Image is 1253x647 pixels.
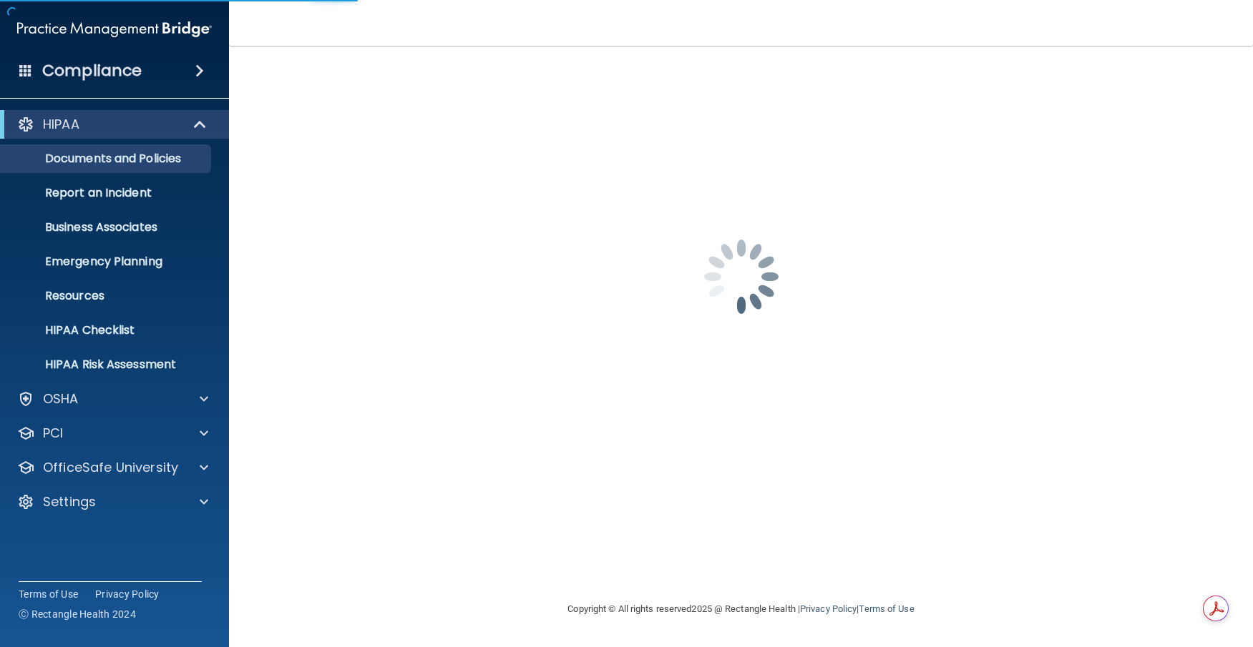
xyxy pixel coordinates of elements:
[17,493,208,510] a: Settings
[17,390,208,408] a: OSHA
[670,205,813,348] img: spinner.e123f6fc.gif
[43,425,63,442] p: PCI
[17,15,212,44] img: PMB logo
[43,459,178,476] p: OfficeSafe University
[42,61,142,81] h4: Compliance
[9,255,205,269] p: Emergency Planning
[9,323,205,337] p: HIPAA Checklist
[9,186,205,200] p: Report an Incident
[17,425,208,442] a: PCI
[17,116,208,133] a: HIPAA
[480,586,1003,632] div: Copyright © All rights reserved 2025 @ Rectangle Health | |
[19,587,78,601] a: Terms of Use
[43,390,79,408] p: OSHA
[9,357,205,372] p: HIPAA Risk Assessment
[9,289,205,303] p: Resources
[859,603,914,614] a: Terms of Use
[17,459,208,476] a: OfficeSafe University
[43,493,96,510] p: Settings
[95,587,160,601] a: Privacy Policy
[9,220,205,234] p: Business Associates
[43,116,79,133] p: HIPAA
[800,603,857,614] a: Privacy Policy
[9,152,205,166] p: Documents and Policies
[19,607,136,621] span: Ⓒ Rectangle Health 2024
[1005,545,1236,603] iframe: Drift Widget Chat Controller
